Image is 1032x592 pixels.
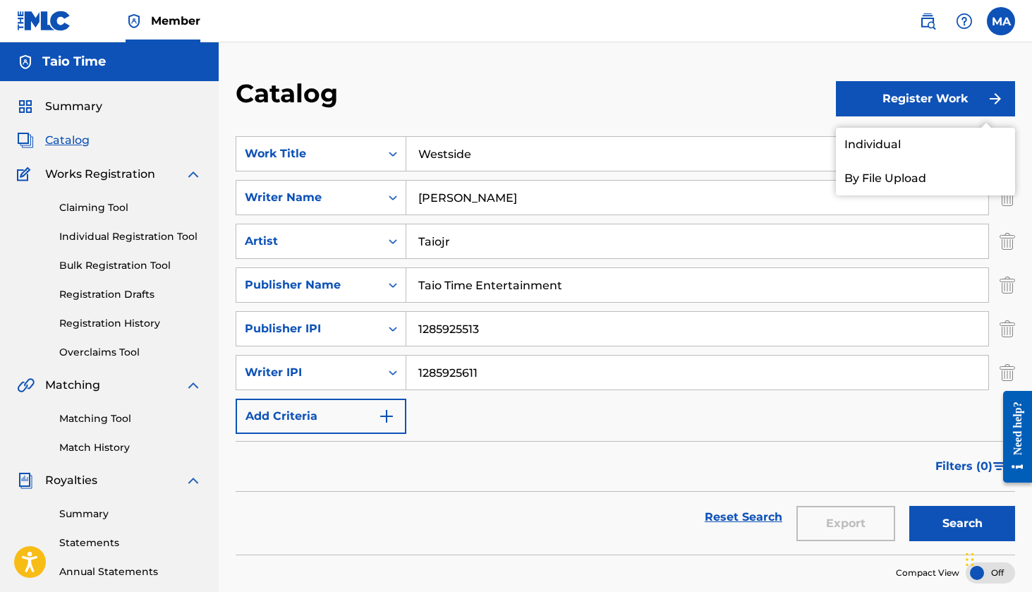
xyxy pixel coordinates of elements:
[17,54,34,71] img: Accounts
[245,233,372,250] div: Artist
[927,449,1015,484] button: Filters (0)
[59,440,202,455] a: Match History
[987,90,1004,107] img: f7272a7cc735f4ea7f67.svg
[45,98,102,115] span: Summary
[935,458,992,475] span: Filters ( 0 )
[42,54,106,70] h5: Taio Time
[909,506,1015,541] button: Search
[245,189,372,206] div: Writer Name
[956,13,973,30] img: help
[17,11,71,31] img: MLC Logo
[45,132,90,149] span: Catalog
[961,524,1032,592] iframe: Chat Widget
[45,166,155,183] span: Works Registration
[17,98,102,115] a: SummarySummary
[919,13,936,30] img: search
[185,472,202,489] img: expand
[245,277,372,294] div: Publisher Name
[1000,311,1015,346] img: Delete Criterion
[17,472,34,489] img: Royalties
[17,132,34,149] img: Catalog
[992,377,1032,497] iframe: Resource Center
[698,502,789,533] a: Reset Search
[59,200,202,215] a: Claiming Tool
[45,472,97,489] span: Royalties
[1000,224,1015,259] img: Delete Criterion
[913,7,942,35] a: Public Search
[236,136,1015,555] form: Search Form
[245,145,372,162] div: Work Title
[836,81,1015,116] button: Register Work
[950,7,978,35] div: Help
[59,536,202,550] a: Statements
[836,128,1015,162] a: Individual
[59,564,202,579] a: Annual Statements
[1000,355,1015,390] img: Delete Criterion
[59,287,202,302] a: Registration Drafts
[245,320,372,337] div: Publisher IPI
[17,166,35,183] img: Works Registration
[151,13,200,29] span: Member
[1000,180,1015,215] img: Delete Criterion
[185,166,202,183] img: expand
[987,7,1015,35] div: User Menu
[59,507,202,521] a: Summary
[17,132,90,149] a: CatalogCatalog
[896,567,959,579] span: Compact View
[59,411,202,426] a: Matching Tool
[836,162,1015,195] a: By File Upload
[236,78,345,109] h2: Catalog
[17,377,35,394] img: Matching
[126,13,142,30] img: Top Rightsholder
[59,345,202,360] a: Overclaims Tool
[59,229,202,244] a: Individual Registration Tool
[45,377,100,394] span: Matching
[378,408,395,425] img: 9d2ae6d4665cec9f34b9.svg
[245,364,372,381] div: Writer IPI
[1000,267,1015,303] img: Delete Criterion
[59,316,202,331] a: Registration History
[59,258,202,273] a: Bulk Registration Tool
[17,98,34,115] img: Summary
[185,377,202,394] img: expand
[236,399,406,434] button: Add Criteria
[966,538,974,581] div: Drag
